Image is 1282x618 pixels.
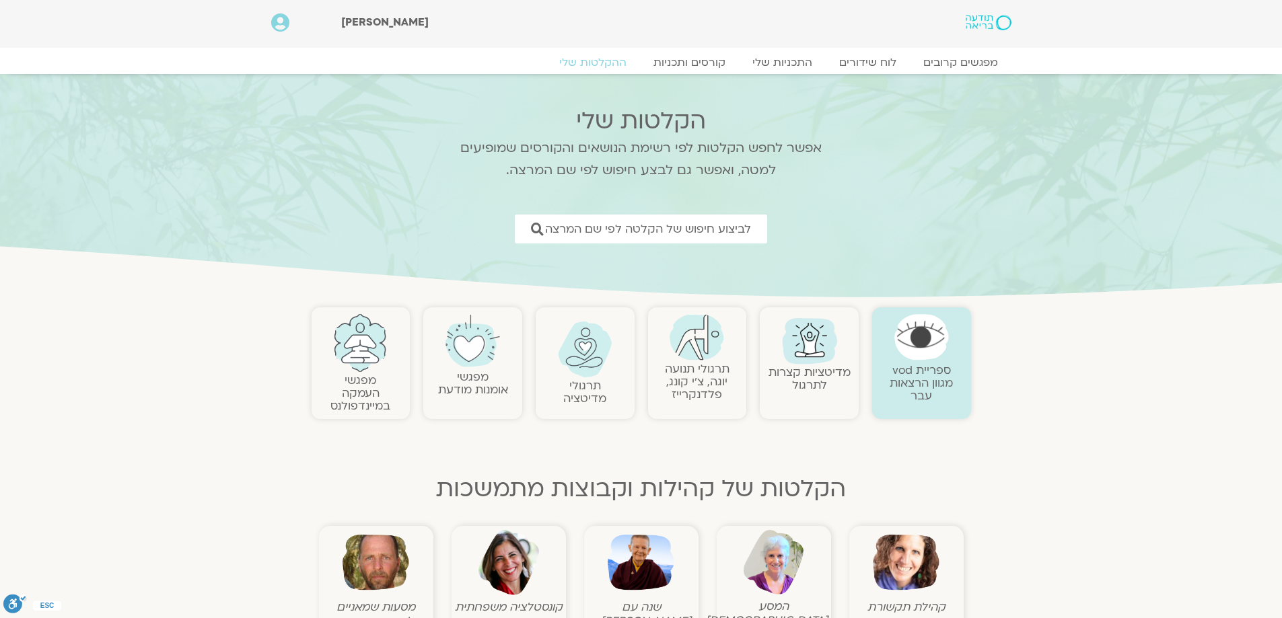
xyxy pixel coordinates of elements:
[271,56,1011,69] nav: Menu
[665,361,729,402] a: תרגולי תנועהיוגה, צ׳י קונג, פלדנקרייז
[341,15,429,30] span: [PERSON_NAME]
[515,215,767,243] a: לביצוע חיפוש של הקלטה לפי שם המרצה
[443,108,840,134] h2: הקלטות שלי
[545,223,751,235] span: לביצוע חיפוש של הקלטה לפי שם המרצה
[312,475,971,502] h2: הקלטות של קהילות וקבוצות מתמשכות
[890,362,953,403] a: ספריית vodמגוון הרצאות עבר
[330,373,390,414] a: מפגשיהעמקה במיינדפולנס
[438,369,508,397] a: מפגשיאומנות מודעת
[443,137,840,182] p: אפשר לחפש הקלטות לפי רשימת הנושאים והקורסים שמופיעים למטה, ואפשר גם לבצע חיפוש לפי שם המרצה.
[640,56,739,69] a: קורסים ותכניות
[739,56,826,69] a: התכניות שלי
[910,56,1011,69] a: מפגשים קרובים
[546,56,640,69] a: ההקלטות שלי
[826,56,910,69] a: לוח שידורים
[563,378,606,406] a: תרגולימדיטציה
[769,364,851,393] a: מדיטציות קצרות לתרגול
